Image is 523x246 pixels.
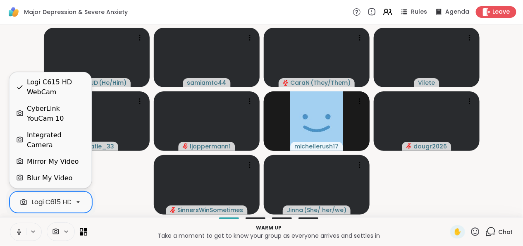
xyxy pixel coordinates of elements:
span: audio-muted [283,80,289,86]
span: audio-muted [170,207,176,213]
div: Mirror My Video [27,157,79,167]
span: ✋ [454,227,462,237]
span: dougr2026 [414,142,447,150]
div: CyberLink YouCam 10 [27,104,85,124]
span: Rules [411,8,427,16]
span: ljoppermann1 [190,142,231,150]
span: Major Depression & Severe Anxiety [24,8,128,16]
span: Agenda [445,8,469,16]
span: Chat [498,228,513,236]
p: Warm up [92,224,445,232]
img: michellerush17 [290,91,343,151]
div: Logi C615 HD WebCam [27,77,85,97]
p: Take a moment to get to know your group as everyone arrives and settles in [92,232,445,240]
span: CaraN [290,79,310,87]
div: Blur My Video [27,173,72,183]
span: audio-muted [183,143,189,149]
span: katie_33 [87,142,114,150]
img: ShareWell Logomark [7,5,21,19]
span: ( She/ her/we ) [304,206,346,214]
span: SinnersWinSometimes [178,206,244,214]
span: michellerush17 [295,142,339,150]
span: ( They/Them ) [310,79,351,87]
span: Vilete [418,79,435,87]
span: ( He/Him ) [99,79,127,87]
div: Integrated Camera [27,130,85,150]
span: Leave [492,8,510,16]
div: Logi C615 HD WebCam [31,197,105,207]
span: samiamto44 [187,79,227,87]
span: Jinna [287,206,303,214]
span: audio-muted [406,143,412,149]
